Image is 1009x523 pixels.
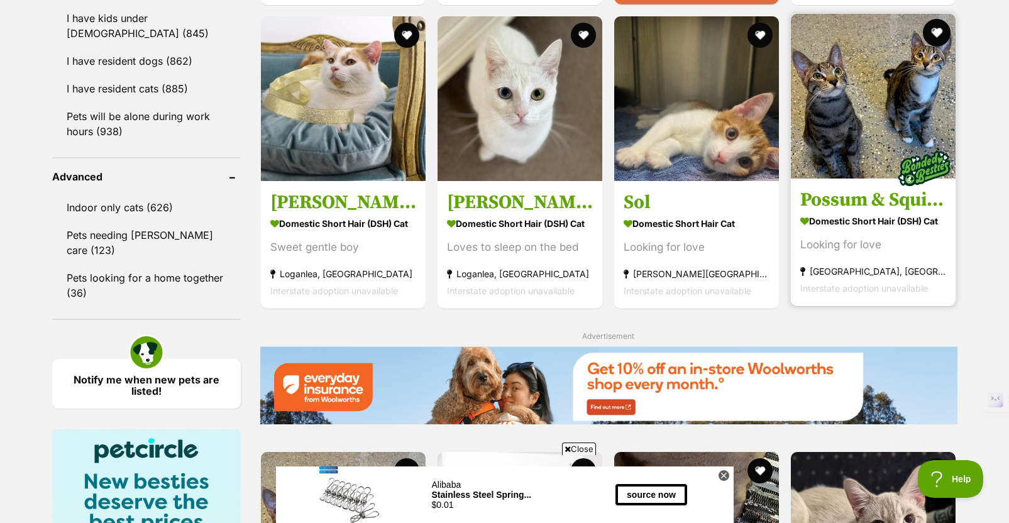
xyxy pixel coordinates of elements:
a: I have resident cats (885) [52,75,241,102]
img: Possum & Squirrel - Domestic Short Hair (DSH) Cat [791,14,956,179]
img: Sol - Domestic Short Hair Cat [614,16,779,181]
a: [PERSON_NAME] Domestic Short Hair (DSH) Cat Loves to sleep on the bed Loganlea, [GEOGRAPHIC_DATA]... [438,181,602,309]
span: Interstate adoption unavailable [447,285,575,296]
a: Possum & Squirrel Domestic Short Hair (DSH) Cat Looking for love [GEOGRAPHIC_DATA], [GEOGRAPHIC_D... [791,179,956,306]
a: I have kids under [DEMOGRAPHIC_DATA] (845) [52,5,241,47]
a: I have resident dogs (862) [52,48,241,74]
strong: Loganlea, [GEOGRAPHIC_DATA] [270,265,416,282]
iframe: Help Scout Beacon - Open [918,460,984,498]
h3: [PERSON_NAME] [447,190,593,214]
strong: [PERSON_NAME][GEOGRAPHIC_DATA], [GEOGRAPHIC_DATA] [624,265,769,282]
button: favourite [925,458,950,483]
button: favourite [394,23,419,48]
div: Loves to sleep on the bed [447,239,593,256]
img: bonded besties [893,137,956,200]
button: favourite [924,19,951,47]
h3: [PERSON_NAME] [270,190,416,214]
strong: Domestic Short Hair Cat [624,214,769,233]
span: Interstate adoption unavailable [624,285,751,296]
span: Advertisement [582,331,634,341]
img: Lily White - Domestic Short Hair (DSH) Cat [438,16,602,181]
a: Pets needing [PERSON_NAME] care (123) [52,222,241,263]
span: Interstate adoption unavailable [800,283,928,294]
button: favourite [747,458,773,483]
header: Advanced [52,171,241,182]
button: favourite [571,23,596,48]
h3: Possum & Squirrel [800,188,946,212]
strong: Loganlea, [GEOGRAPHIC_DATA] [447,265,593,282]
div: Sweet gentle boy [270,239,416,256]
a: Pets looking for a home together (36) [52,265,241,306]
div: Looking for love [624,239,769,256]
strong: Domestic Short Hair (DSH) Cat [800,212,946,230]
span: Interstate adoption unavailable [270,285,398,296]
img: Henry II - Domestic Short Hair (DSH) Cat [261,16,426,181]
strong: Domestic Short Hair (DSH) Cat [270,214,416,233]
a: [PERSON_NAME] Domestic Short Hair (DSH) Cat Sweet gentle boy Loganlea, [GEOGRAPHIC_DATA] Intersta... [261,181,426,309]
a: Indoor only cats (626) [52,194,241,221]
a: Pets will be alone during work hours (938) [52,103,241,145]
img: Everyday Insurance promotional banner [260,346,957,424]
a: Sol Domestic Short Hair Cat Looking for love [PERSON_NAME][GEOGRAPHIC_DATA], [GEOGRAPHIC_DATA] In... [614,181,779,309]
button: favourite [747,23,773,48]
iframe: Advertisement [276,460,734,517]
div: Looking for love [800,236,946,253]
a: Notify me when new pets are listed! [52,359,241,409]
strong: Domestic Short Hair (DSH) Cat [447,214,593,233]
h3: Sol [624,190,769,214]
span: Close [562,443,596,455]
a: Everyday Insurance promotional banner [260,346,957,426]
strong: [GEOGRAPHIC_DATA], [GEOGRAPHIC_DATA] [800,263,946,280]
